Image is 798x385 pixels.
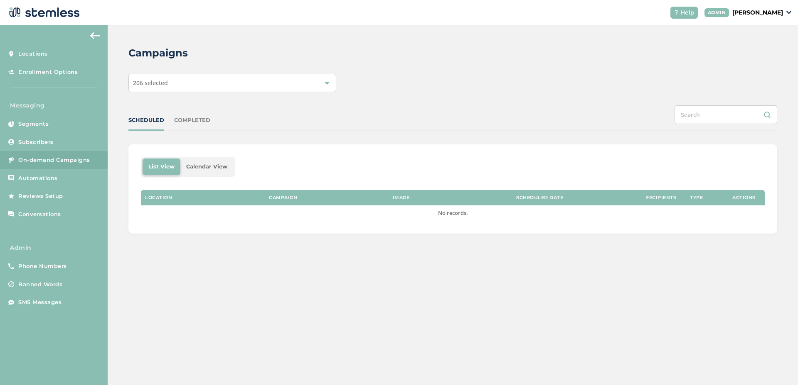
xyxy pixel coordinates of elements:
[174,116,210,124] div: COMPLETED
[18,280,62,289] span: Banned Words
[393,195,410,200] label: Image
[18,138,54,146] span: Subscribers
[18,50,48,58] span: Locations
[18,156,90,164] span: On-demand Campaigns
[143,158,180,175] li: List View
[732,8,783,17] p: [PERSON_NAME]
[128,46,188,61] h2: Campaigns
[18,120,49,128] span: Segments
[675,105,777,124] input: Search
[690,195,703,200] label: Type
[516,195,563,200] label: Scheduled Date
[128,116,164,124] div: SCHEDULED
[645,195,676,200] label: Recipients
[680,8,695,17] span: Help
[438,209,468,217] span: No records.
[786,11,791,14] img: icon_down-arrow-small-66adaf34.svg
[18,298,62,307] span: SMS Messages
[180,158,233,175] li: Calendar View
[18,174,58,183] span: Automations
[145,195,172,200] label: Location
[7,4,80,21] img: logo-dark-0685b13c.svg
[90,32,100,39] img: icon-arrow-back-accent-c549486e.svg
[704,8,729,17] div: ADMIN
[18,262,67,270] span: Phone Numbers
[18,192,63,200] span: Reviews Setup
[18,210,61,219] span: Conversations
[133,79,168,87] span: 206 selected
[723,190,765,206] th: Actions
[674,10,679,15] img: icon-help-white-03924b79.svg
[269,195,297,200] label: Campaign
[756,345,798,385] iframe: Chat Widget
[18,68,78,76] span: Enrollment Options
